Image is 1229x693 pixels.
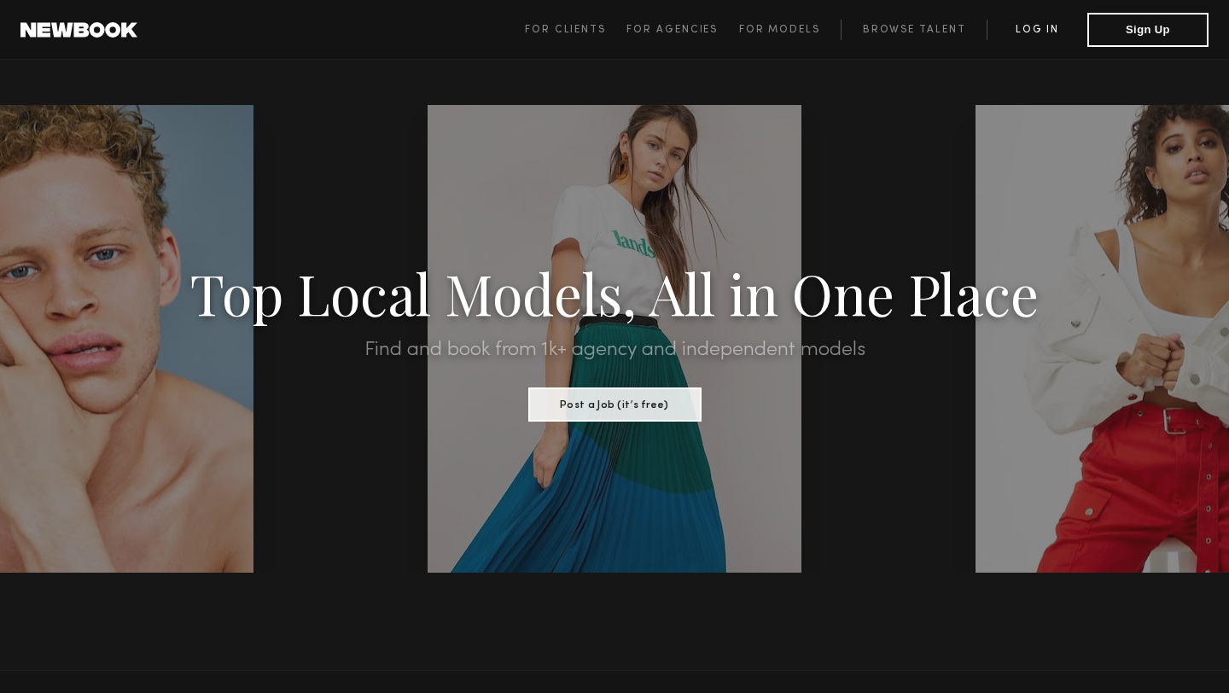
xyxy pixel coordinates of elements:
[525,25,606,35] span: For Clients
[739,20,842,40] a: For Models
[1087,13,1209,47] button: Sign Up
[739,25,820,35] span: For Models
[528,393,702,412] a: Post a Job (it’s free)
[92,266,1137,319] h1: Top Local Models, All in One Place
[626,25,718,35] span: For Agencies
[528,387,702,422] button: Post a Job (it’s free)
[987,20,1087,40] a: Log in
[841,20,987,40] a: Browse Talent
[626,20,738,40] a: For Agencies
[92,340,1137,360] h2: Find and book from 1k+ agency and independent models
[525,20,626,40] a: For Clients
